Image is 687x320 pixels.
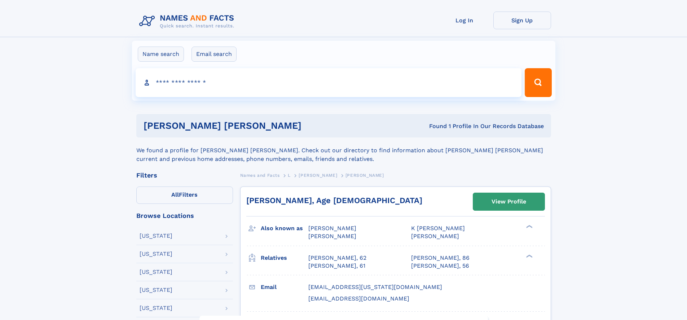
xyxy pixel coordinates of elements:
[136,187,233,204] label: Filters
[288,171,291,180] a: L
[246,196,422,205] a: [PERSON_NAME], Age [DEMOGRAPHIC_DATA]
[261,252,308,264] h3: Relatives
[365,122,544,130] div: Found 1 Profile In Our Records Database
[411,262,469,270] a: [PERSON_NAME], 56
[308,262,365,270] a: [PERSON_NAME], 61
[345,173,384,178] span: [PERSON_NAME]
[411,225,465,232] span: K [PERSON_NAME]
[308,295,409,302] span: [EMAIL_ADDRESS][DOMAIN_NAME]
[436,12,493,29] a: Log In
[140,233,172,239] div: [US_STATE]
[308,284,442,290] span: [EMAIL_ADDRESS][US_STATE][DOMAIN_NAME]
[136,172,233,179] div: Filters
[144,121,365,130] h1: [PERSON_NAME] [PERSON_NAME]
[191,47,237,62] label: Email search
[136,68,522,97] input: search input
[140,269,172,275] div: [US_STATE]
[308,225,356,232] span: [PERSON_NAME]
[136,137,551,163] div: We found a profile for [PERSON_NAME] [PERSON_NAME]. Check out our directory to find information a...
[140,305,172,311] div: [US_STATE]
[411,254,470,262] a: [PERSON_NAME], 86
[240,171,280,180] a: Names and Facts
[261,281,308,293] h3: Email
[524,224,533,229] div: ❯
[411,233,459,240] span: [PERSON_NAME]
[136,12,240,31] img: Logo Names and Facts
[138,47,184,62] label: Name search
[261,222,308,234] h3: Also known as
[525,68,551,97] button: Search Button
[473,193,545,210] a: View Profile
[140,251,172,257] div: [US_STATE]
[299,171,337,180] a: [PERSON_NAME]
[493,12,551,29] a: Sign Up
[140,287,172,293] div: [US_STATE]
[524,254,533,258] div: ❯
[171,191,179,198] span: All
[308,233,356,240] span: [PERSON_NAME]
[288,173,291,178] span: L
[299,173,337,178] span: [PERSON_NAME]
[492,193,526,210] div: View Profile
[136,212,233,219] div: Browse Locations
[308,254,366,262] a: [PERSON_NAME], 62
